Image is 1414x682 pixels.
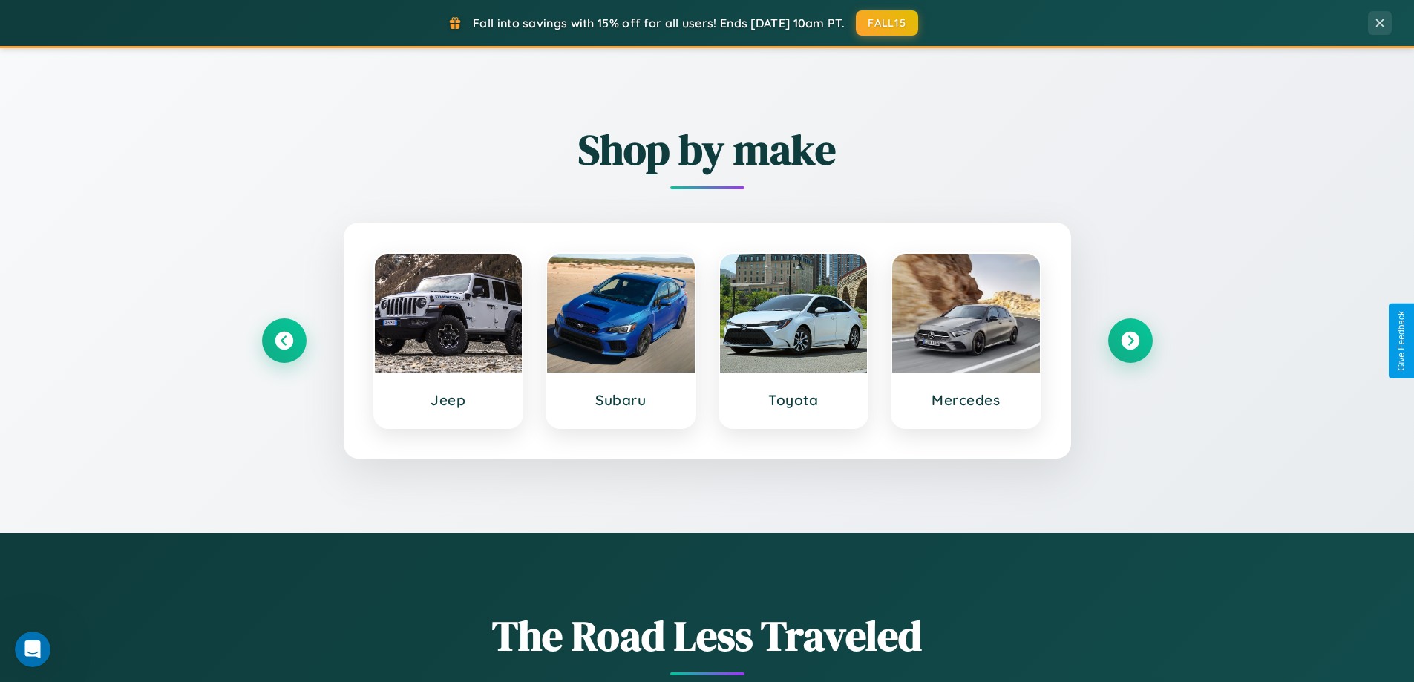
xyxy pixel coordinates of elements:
div: Give Feedback [1396,311,1407,371]
h3: Subaru [562,391,680,409]
h3: Toyota [735,391,853,409]
h3: Jeep [390,391,508,409]
button: FALL15 [856,10,918,36]
iframe: Intercom live chat [15,632,50,667]
h2: Shop by make [262,121,1153,178]
h1: The Road Less Traveled [262,607,1153,664]
h3: Mercedes [907,391,1025,409]
span: Fall into savings with 15% off for all users! Ends [DATE] 10am PT. [473,16,845,30]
